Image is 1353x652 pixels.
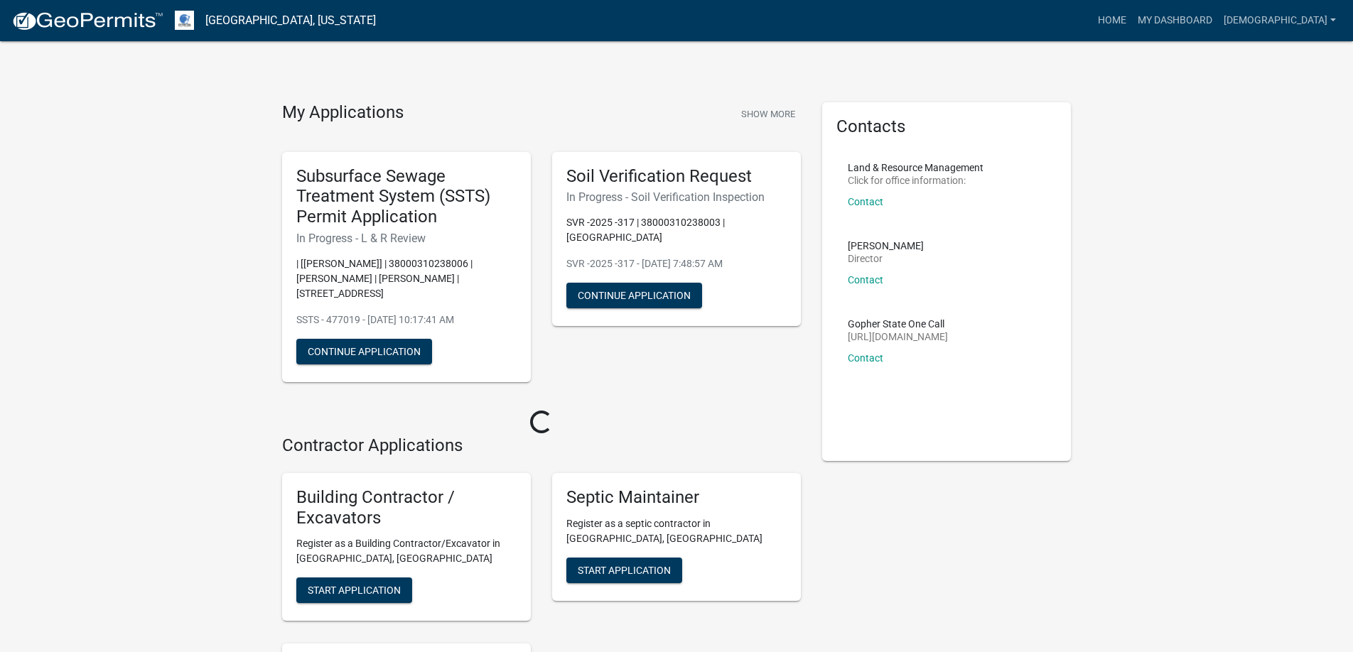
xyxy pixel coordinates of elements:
img: Otter Tail County, Minnesota [175,11,194,30]
span: Start Application [308,585,401,596]
p: Gopher State One Call [848,319,948,329]
a: Contact [848,274,883,286]
a: [GEOGRAPHIC_DATA], [US_STATE] [205,9,376,33]
h4: My Applications [282,102,404,124]
p: [PERSON_NAME] [848,241,924,251]
a: My Dashboard [1132,7,1218,34]
a: [DEMOGRAPHIC_DATA] [1218,7,1342,34]
button: Show More [735,102,801,126]
p: Click for office information: [848,175,983,185]
p: [URL][DOMAIN_NAME] [848,332,948,342]
p: Register as a septic contractor in [GEOGRAPHIC_DATA], [GEOGRAPHIC_DATA] [566,516,787,546]
p: SVR -2025 -317 | 38000310238003 | [GEOGRAPHIC_DATA] [566,215,787,245]
button: Start Application [296,577,412,603]
a: Home [1092,7,1132,34]
p: Land & Resource Management [848,163,983,173]
p: SSTS - 477019 - [DATE] 10:17:41 AM [296,313,517,327]
a: Contact [848,196,883,207]
span: Start Application [578,564,671,575]
p: SVR -2025 -317 - [DATE] 7:48:57 AM [566,256,787,271]
button: Continue Application [566,283,702,308]
h5: Contacts [836,116,1057,137]
h5: Septic Maintainer [566,487,787,508]
h4: Contractor Applications [282,435,801,456]
p: | [[PERSON_NAME]] | 38000310238006 | [PERSON_NAME] | [PERSON_NAME] | [STREET_ADDRESS] [296,256,517,301]
h5: Subsurface Sewage Treatment System (SSTS) Permit Application [296,166,517,227]
button: Start Application [566,558,682,583]
h6: In Progress - L & R Review [296,232,517,245]
h5: Building Contractor / Excavators [296,487,517,528]
p: Director [848,254,924,263]
h5: Soil Verification Request [566,166,787,187]
a: Contact [848,352,883,364]
p: Register as a Building Contractor/Excavator in [GEOGRAPHIC_DATA], [GEOGRAPHIC_DATA] [296,536,517,566]
h6: In Progress - Soil Verification Inspection [566,190,787,204]
button: Continue Application [296,339,432,364]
